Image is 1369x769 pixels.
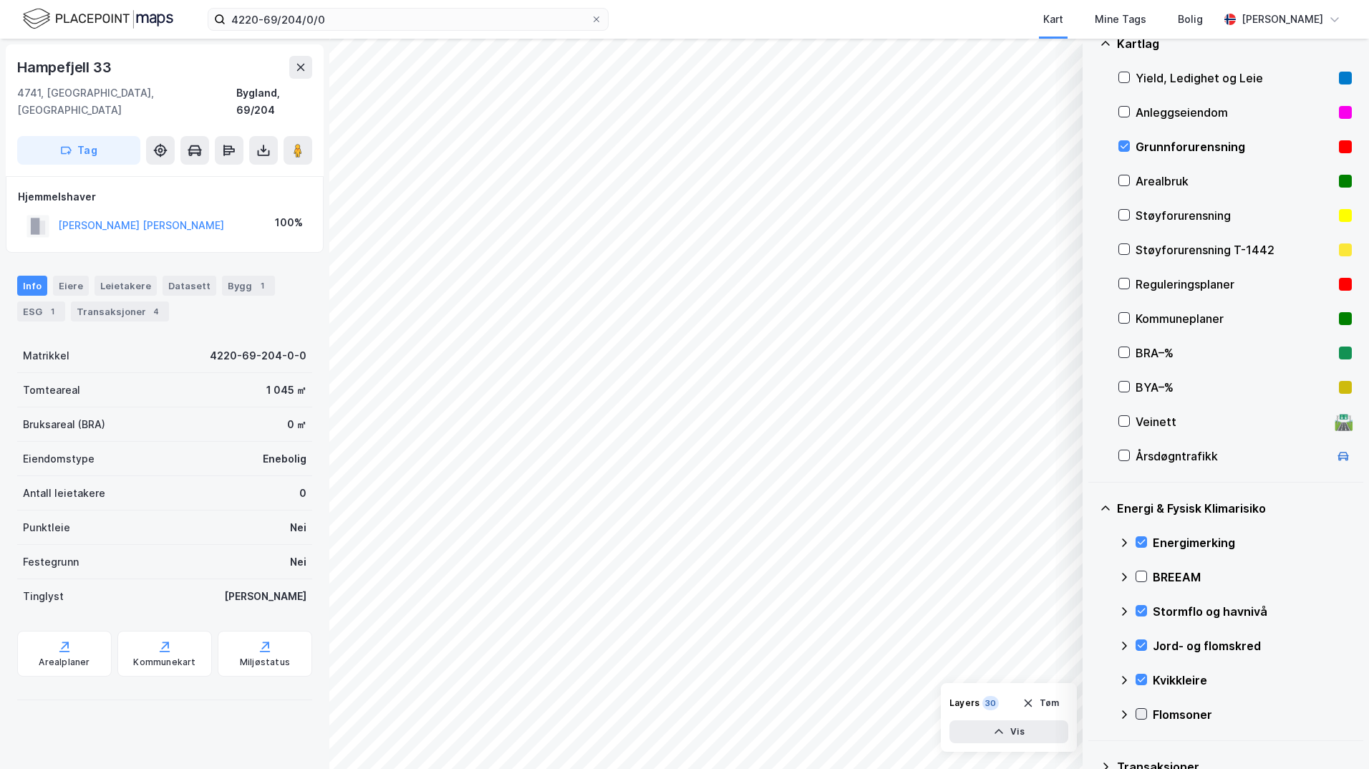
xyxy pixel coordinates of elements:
[18,188,311,205] div: Hjemmelshaver
[290,553,306,571] div: Nei
[23,347,69,364] div: Matrikkel
[17,301,65,321] div: ESG
[1117,35,1352,52] div: Kartlag
[23,416,105,433] div: Bruksareal (BRA)
[1153,637,1352,654] div: Jord- og flomskred
[210,347,306,364] div: 4220-69-204-0-0
[1013,692,1068,715] button: Tøm
[1297,700,1369,769] iframe: Chat Widget
[17,84,236,119] div: 4741, [GEOGRAPHIC_DATA], [GEOGRAPHIC_DATA]
[17,56,114,79] div: Hampefjell 33
[236,84,312,119] div: Bygland, 69/204
[1136,379,1333,396] div: BYA–%
[240,657,290,668] div: Miljøstatus
[23,588,64,605] div: Tinglyst
[226,9,591,30] input: Søk på adresse, matrikkel, gårdeiere, leietakere eller personer
[1136,448,1329,465] div: Årsdøgntrafikk
[149,304,163,319] div: 4
[1136,413,1329,430] div: Veinett
[1153,569,1352,586] div: BREEAM
[95,276,157,296] div: Leietakere
[266,382,306,399] div: 1 045 ㎡
[163,276,216,296] div: Datasett
[23,519,70,536] div: Punktleie
[1334,412,1353,431] div: 🛣️
[222,276,275,296] div: Bygg
[1153,706,1352,723] div: Flomsoner
[224,588,306,605] div: [PERSON_NAME]
[949,697,979,709] div: Layers
[1153,603,1352,620] div: Stormflo og havnivå
[17,136,140,165] button: Tag
[1043,11,1063,28] div: Kart
[1095,11,1146,28] div: Mine Tags
[275,214,303,231] div: 100%
[23,450,95,468] div: Eiendomstype
[1136,241,1333,258] div: Støyforurensning T-1442
[1242,11,1323,28] div: [PERSON_NAME]
[1178,11,1203,28] div: Bolig
[1136,173,1333,190] div: Arealbruk
[23,6,173,32] img: logo.f888ab2527a4732fd821a326f86c7f29.svg
[133,657,195,668] div: Kommunekart
[290,519,306,536] div: Nei
[53,276,89,296] div: Eiere
[71,301,169,321] div: Transaksjoner
[1153,534,1352,551] div: Energimerking
[1153,672,1352,689] div: Kvikkleire
[1136,104,1333,121] div: Anleggseiendom
[287,416,306,433] div: 0 ㎡
[45,304,59,319] div: 1
[1136,69,1333,87] div: Yield, Ledighet og Leie
[1136,344,1333,362] div: BRA–%
[949,720,1068,743] button: Vis
[1136,138,1333,155] div: Grunnforurensning
[255,279,269,293] div: 1
[1136,207,1333,224] div: Støyforurensning
[39,657,90,668] div: Arealplaner
[1136,310,1333,327] div: Kommuneplaner
[23,485,105,502] div: Antall leietakere
[23,553,79,571] div: Festegrunn
[982,696,999,710] div: 30
[1117,500,1352,517] div: Energi & Fysisk Klimarisiko
[1136,276,1333,293] div: Reguleringsplaner
[23,382,80,399] div: Tomteareal
[299,485,306,502] div: 0
[263,450,306,468] div: Enebolig
[17,276,47,296] div: Info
